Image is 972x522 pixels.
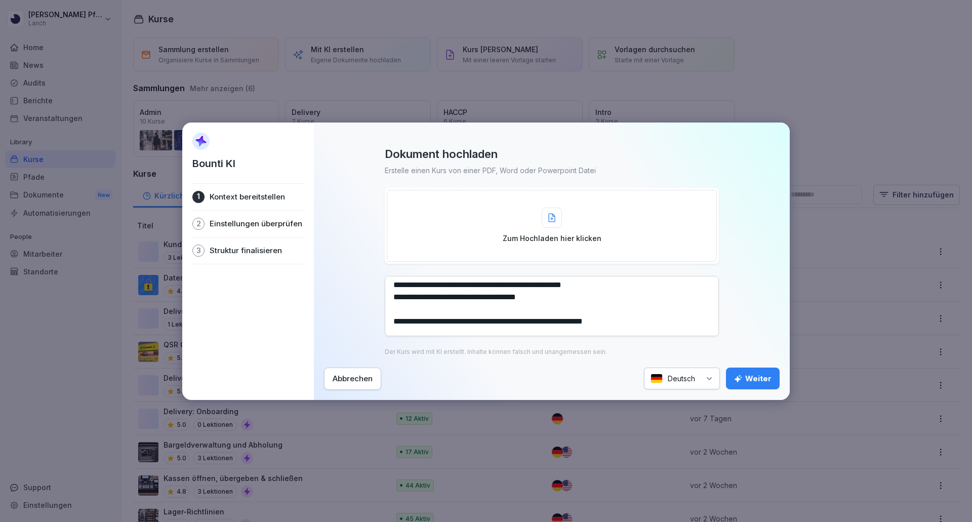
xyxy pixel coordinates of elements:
[503,233,601,244] p: Zum Hochladen hier klicken
[192,218,205,230] div: 2
[324,368,381,390] button: Abbrechen
[192,156,235,171] p: Bounti KI
[651,374,663,383] img: de.svg
[210,219,302,229] p: Einstellungen überprüfen
[333,373,373,384] div: Abbrechen
[385,147,498,161] p: Dokument hochladen
[192,191,205,203] div: 1
[192,245,205,257] div: 3
[385,165,596,176] p: Erstelle einen Kurs von einer PDF, Word oder Powerpoint Datei
[192,133,210,150] img: AI Sparkle
[734,373,772,384] div: Weiter
[726,368,780,389] button: Weiter
[210,246,282,256] p: Struktur finalisieren
[644,368,720,389] div: Deutsch
[210,192,285,202] p: Kontext bereitstellen
[385,348,607,355] p: Der Kurs wird mit KI erstellt. Inhalte können falsch und unangemessen sein.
